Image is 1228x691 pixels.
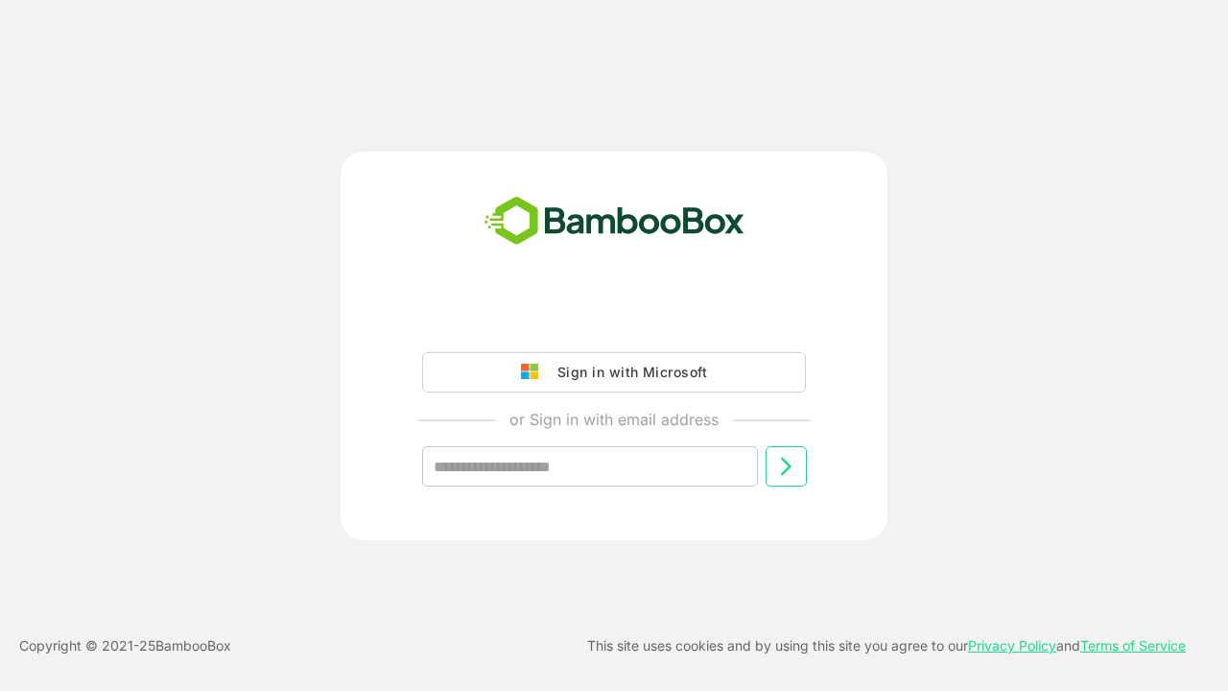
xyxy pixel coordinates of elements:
div: Sign in with Microsoft [548,360,707,385]
p: or Sign in with email address [509,408,719,431]
img: google [521,364,548,381]
img: bamboobox [474,190,755,253]
a: Terms of Service [1080,637,1186,654]
p: This site uses cookies and by using this site you agree to our and [587,634,1186,657]
p: Copyright © 2021- 25 BambooBox [19,634,231,657]
button: Sign in with Microsoft [422,352,806,393]
a: Privacy Policy [968,637,1056,654]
